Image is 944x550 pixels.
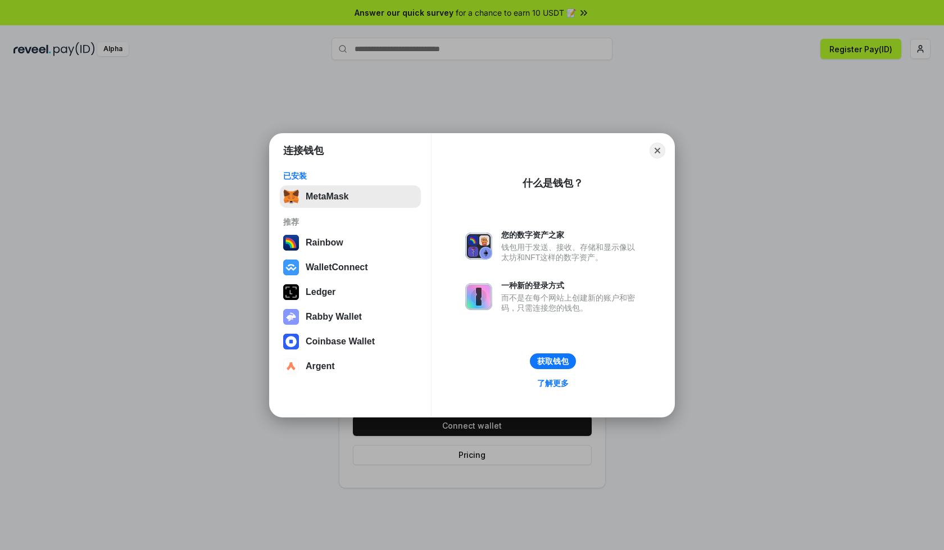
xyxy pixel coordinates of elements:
[537,356,569,366] div: 获取钱包
[650,143,665,158] button: Close
[283,334,299,349] img: svg+xml,%3Csvg%20width%3D%2228%22%20height%3D%2228%22%20viewBox%3D%220%200%2028%2028%22%20fill%3D...
[306,192,348,202] div: MetaMask
[283,171,417,181] div: 已安装
[306,262,368,272] div: WalletConnect
[306,238,343,248] div: Rainbow
[530,353,576,369] button: 获取钱包
[280,355,421,378] button: Argent
[306,287,335,297] div: Ledger
[280,231,421,254] button: Rainbow
[306,312,362,322] div: Rabby Wallet
[465,233,492,260] img: svg+xml,%3Csvg%20xmlns%3D%22http%3A%2F%2Fwww.w3.org%2F2000%2Fsvg%22%20fill%3D%22none%22%20viewBox...
[501,293,641,313] div: 而不是在每个网站上创建新的账户和密码，只需连接您的钱包。
[283,144,324,157] h1: 连接钱包
[306,361,335,371] div: Argent
[501,230,641,240] div: 您的数字资产之家
[280,185,421,208] button: MetaMask
[283,217,417,227] div: 推荐
[283,235,299,251] img: svg+xml,%3Csvg%20width%3D%22120%22%20height%3D%22120%22%20viewBox%3D%220%200%20120%20120%22%20fil...
[280,281,421,303] button: Ledger
[530,376,575,390] a: 了解更多
[501,280,641,290] div: 一种新的登录方式
[306,337,375,347] div: Coinbase Wallet
[283,358,299,374] img: svg+xml,%3Csvg%20width%3D%2228%22%20height%3D%2228%22%20viewBox%3D%220%200%2028%2028%22%20fill%3D...
[283,284,299,300] img: svg+xml,%3Csvg%20xmlns%3D%22http%3A%2F%2Fwww.w3.org%2F2000%2Fsvg%22%20width%3D%2228%22%20height%3...
[283,309,299,325] img: svg+xml,%3Csvg%20xmlns%3D%22http%3A%2F%2Fwww.w3.org%2F2000%2Fsvg%22%20fill%3D%22none%22%20viewBox...
[537,378,569,388] div: 了解更多
[283,189,299,204] img: svg+xml,%3Csvg%20fill%3D%22none%22%20height%3D%2233%22%20viewBox%3D%220%200%2035%2033%22%20width%...
[501,242,641,262] div: 钱包用于发送、接收、存储和显示像以太坊和NFT这样的数字资产。
[280,306,421,328] button: Rabby Wallet
[465,283,492,310] img: svg+xml,%3Csvg%20xmlns%3D%22http%3A%2F%2Fwww.w3.org%2F2000%2Fsvg%22%20fill%3D%22none%22%20viewBox...
[283,260,299,275] img: svg+xml,%3Csvg%20width%3D%2228%22%20height%3D%2228%22%20viewBox%3D%220%200%2028%2028%22%20fill%3D...
[523,176,583,190] div: 什么是钱包？
[280,330,421,353] button: Coinbase Wallet
[280,256,421,279] button: WalletConnect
